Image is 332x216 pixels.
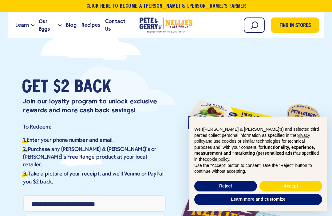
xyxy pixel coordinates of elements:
a: Our Eggs [36,17,58,33]
a: Recipes [79,17,103,33]
li: Take a picture of your receipt, and we'll Venmo or PayPal you $2 back. [23,170,166,186]
span: Contact Us [105,17,128,33]
span: Find in Stores [279,22,311,30]
span: Blog [66,21,77,29]
span: Back [74,79,111,97]
span: Learn [15,21,29,29]
button: Reject [194,181,257,192]
p: To Redeem: [23,124,166,131]
a: Learn [13,17,31,33]
button: Accept [259,181,322,192]
span: Recipes [81,21,100,29]
input: Search [244,17,265,33]
button: Learn more and customize [194,194,322,205]
li: Purchase any [PERSON_NAME] & [PERSON_NAME]’s or [PERSON_NAME]'s Free Range product at your local ... [23,146,166,169]
a: cookie policy [205,157,229,162]
p: We ([PERSON_NAME] & [PERSON_NAME]'s) and selected third parties collect personal information as s... [194,126,322,163]
a: Blog [63,17,79,33]
a: Find in Stores [271,17,319,33]
p: Use the “Accept” button to consent. Use the “Reject” button to continue without accepting. [194,163,322,175]
p: Join our loyalty program to unlock exclusive rewards and more cash back savings! [23,97,166,114]
a: Contact Us [103,17,130,33]
li: Enter your phone number and email. [23,137,166,144]
button: Open the dropdown menu for Learn [31,24,34,26]
span: $2 [53,79,69,97]
button: Open the dropdown menu for Our Eggs [58,24,61,26]
span: Get [22,79,48,97]
span: Our Eggs [39,17,56,33]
